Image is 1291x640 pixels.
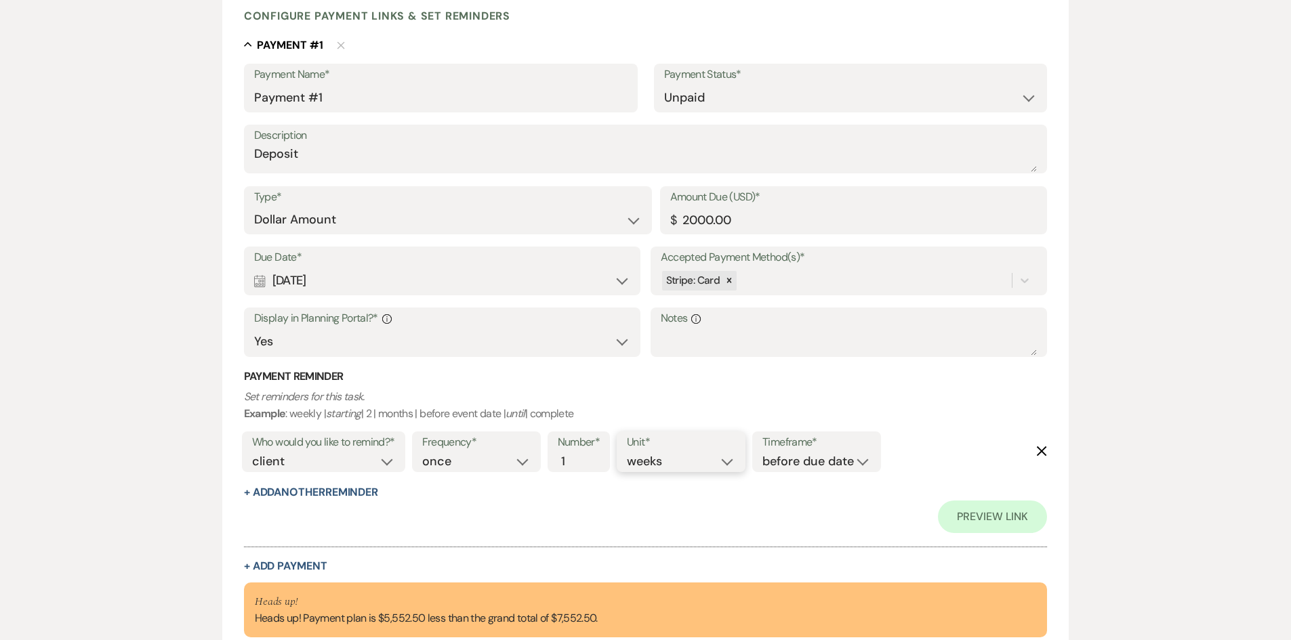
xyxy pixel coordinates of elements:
[257,38,323,53] h5: Payment # 1
[670,211,676,230] div: $
[661,309,1038,328] label: Notes
[558,433,600,452] label: Number*
[255,593,598,627] div: Heads up! Payment plan is $5,552.50 less than the grand total of $7,552.50.
[254,145,1038,172] textarea: Deposit
[254,309,631,328] label: Display in Planning Portal?*
[670,188,1038,207] label: Amount Due (USD)*
[506,406,525,421] i: until
[938,500,1047,533] a: Preview Link
[664,65,1038,85] label: Payment Status*
[244,389,365,404] i: Set reminders for this task.
[661,248,1038,268] label: Accepted Payment Method(s)*
[666,274,720,287] span: Stripe: Card
[254,188,642,207] label: Type*
[244,487,378,498] button: + AddAnotherReminder
[326,406,361,421] i: starting
[255,593,598,611] p: Heads up!
[244,406,286,421] b: Example
[254,126,1038,146] label: Description
[627,433,735,452] label: Unit*
[254,65,628,85] label: Payment Name*
[252,433,395,452] label: Who would you like to remind?*
[422,433,531,452] label: Frequency*
[244,561,327,572] button: + Add Payment
[254,268,631,294] div: [DATE]
[254,248,631,268] label: Due Date*
[244,388,1048,423] p: : weekly | | 2 | months | before event date | | complete
[244,38,323,51] button: Payment #1
[244,9,510,23] h4: Configure payment links & set reminders
[244,369,1048,384] h3: Payment Reminder
[762,433,871,452] label: Timeframe*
